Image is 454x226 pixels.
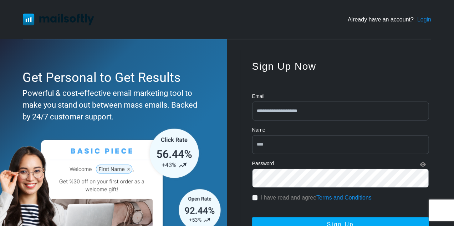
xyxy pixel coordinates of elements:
[252,61,316,72] span: Sign Up Now
[261,193,372,202] label: I have read and agree
[23,14,94,25] img: Mailsoftly
[252,160,274,167] label: Password
[316,195,372,201] a: Terms and Conditions
[348,15,431,24] div: Already have an account?
[417,15,431,24] a: Login
[22,68,201,87] div: Get Personal to Get Results
[22,87,201,123] div: Powerful & cost-effective email marketing tool to make you stand out between mass emails. Backed ...
[420,162,426,167] i: Show Password
[252,93,265,100] label: Email
[252,126,265,134] label: Name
